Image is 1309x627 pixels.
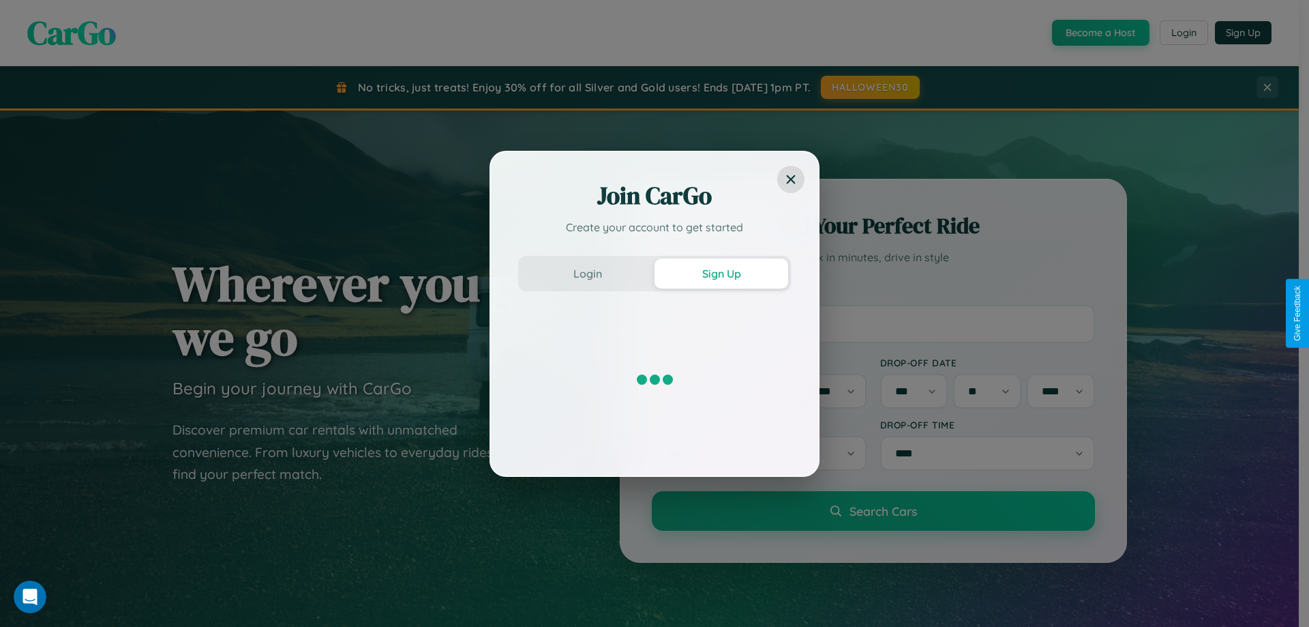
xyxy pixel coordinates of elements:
p: Create your account to get started [518,219,791,235]
div: Give Feedback [1293,286,1302,341]
h2: Join CarGo [518,179,791,212]
iframe: Intercom live chat [14,581,46,613]
button: Sign Up [654,259,788,289]
button: Login [521,259,654,289]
